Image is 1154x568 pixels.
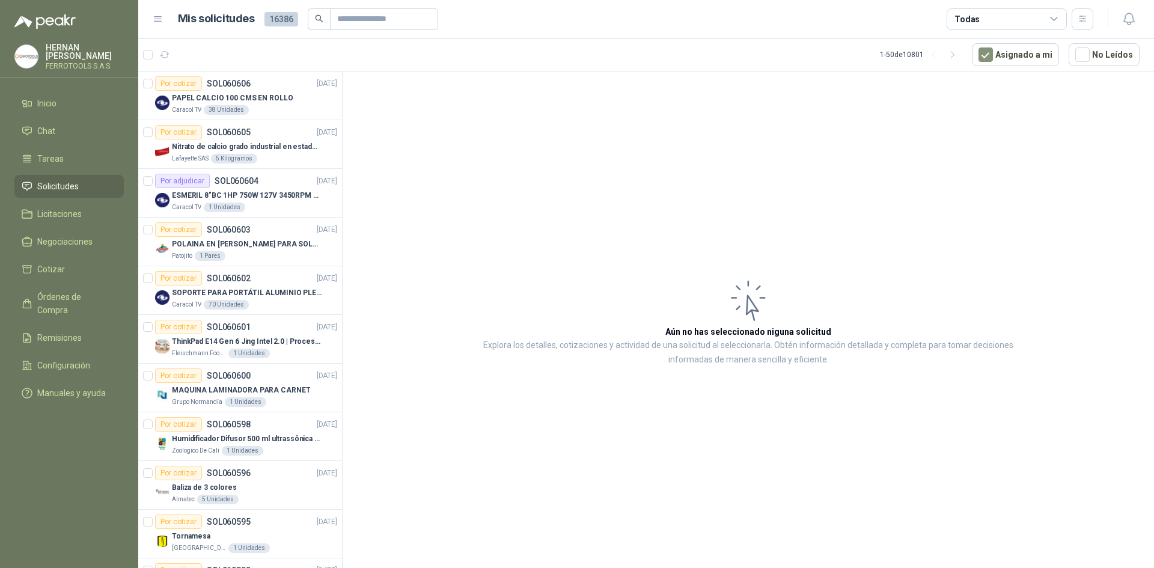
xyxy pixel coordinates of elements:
[155,320,202,334] div: Por cotizar
[155,417,202,432] div: Por cotizar
[155,339,169,353] img: Company Logo
[14,354,124,377] a: Configuración
[954,13,980,26] div: Todas
[172,336,322,347] p: ThinkPad E14 Gen 6 Jing Intel 2.0 | Procesador Intel Core Ultra 5 125U ( 12
[14,286,124,322] a: Órdenes de Compra
[138,120,342,169] a: Por cotizarSOL060605[DATE] Company LogoNitrato de calcio grado industrial en estado solidoLafayet...
[155,436,169,451] img: Company Logo
[172,385,310,396] p: MAQUINA LAMINADORA PARA CARNET
[14,120,124,142] a: Chat
[138,461,342,510] a: Por cotizarSOL060596[DATE] Company LogoBaliza de 3 coloresAlmatec5 Unidades
[172,239,322,250] p: POLAINA EN [PERSON_NAME] PARA SOLDADOR / ADJUNTAR FICHA TECNICA
[37,124,55,138] span: Chat
[37,386,106,400] span: Manuales y ayuda
[972,43,1059,66] button: Asignado a mi
[1069,43,1140,66] button: No Leídos
[317,370,337,382] p: [DATE]
[46,43,124,60] p: HERNAN [PERSON_NAME]
[317,176,337,187] p: [DATE]
[155,96,169,110] img: Company Logo
[155,242,169,256] img: Company Logo
[46,63,124,70] p: FERROTOOLS S.A.S.
[207,469,251,477] p: SOL060596
[880,45,962,64] div: 1 - 50 de 10801
[172,349,226,358] p: Fleischmann Foods S.A.
[155,193,169,207] img: Company Logo
[15,45,38,68] img: Company Logo
[155,534,169,548] img: Company Logo
[317,322,337,333] p: [DATE]
[211,154,257,163] div: 5 Kilogramos
[207,128,251,136] p: SOL060605
[172,251,192,261] p: Patojito
[172,543,226,553] p: [GEOGRAPHIC_DATA]
[37,235,93,248] span: Negociaciones
[172,433,322,445] p: Humidificador Difusor 500 ml ultrassônica Residencial Ultrassônico 500ml con voltaje de blanco
[228,349,270,358] div: 1 Unidades
[204,105,249,115] div: 38 Unidades
[463,338,1034,367] p: Explora los detalles, cotizaciones y actividad de una solicitud al seleccionarla. Obtén informaci...
[155,174,210,188] div: Por adjudicar
[138,169,342,218] a: Por adjudicarSOL060604[DATE] Company LogoESMERIL 8"BC 1HP 750W 127V 3450RPM URREACaracol TV1 Unid...
[172,190,322,201] p: ESMERIL 8"BC 1HP 750W 127V 3450RPM URREA
[215,177,258,185] p: SOL060604
[222,446,263,456] div: 1 Unidades
[155,125,202,139] div: Por cotizar
[14,14,76,29] img: Logo peakr
[14,258,124,281] a: Cotizar
[138,266,342,315] a: Por cotizarSOL060602[DATE] Company LogoSOPORTE PARA PORTÁTIL ALUMINIO PLEGABLE VTACaracol TV70 Un...
[172,495,195,504] p: Almatec
[172,154,209,163] p: Lafayette SAS
[172,482,237,493] p: Baliza de 3 colores
[172,397,222,407] p: Grupo Normandía
[195,251,225,261] div: 1 Pares
[37,152,64,165] span: Tareas
[14,175,124,198] a: Solicitudes
[37,331,82,344] span: Remisiones
[37,359,90,372] span: Configuración
[665,325,831,338] h3: Aún no has seleccionado niguna solicitud
[207,371,251,380] p: SOL060600
[264,12,298,26] span: 16386
[317,127,337,138] p: [DATE]
[172,105,201,115] p: Caracol TV
[138,72,342,120] a: Por cotizarSOL060606[DATE] Company LogoPAPEL CALCIO 100 CMS EN ROLLOCaracol TV38 Unidades
[138,218,342,266] a: Por cotizarSOL060603[DATE] Company LogoPOLAINA EN [PERSON_NAME] PARA SOLDADOR / ADJUNTAR FICHA TE...
[204,203,245,212] div: 1 Unidades
[207,518,251,526] p: SOL060595
[317,419,337,430] p: [DATE]
[155,222,202,237] div: Por cotizar
[207,79,251,88] p: SOL060606
[37,207,82,221] span: Licitaciones
[138,364,342,412] a: Por cotizarSOL060600[DATE] Company LogoMAQUINA LAMINADORA PARA CARNETGrupo Normandía1 Unidades
[197,495,239,504] div: 5 Unidades
[172,203,201,212] p: Caracol TV
[315,14,323,23] span: search
[37,97,56,110] span: Inicio
[14,147,124,170] a: Tareas
[204,300,249,310] div: 70 Unidades
[207,274,251,282] p: SOL060602
[317,78,337,90] p: [DATE]
[14,326,124,349] a: Remisiones
[37,263,65,276] span: Cotizar
[155,515,202,529] div: Por cotizar
[155,466,202,480] div: Por cotizar
[317,224,337,236] p: [DATE]
[14,203,124,225] a: Licitaciones
[155,368,202,383] div: Por cotizar
[155,485,169,499] img: Company Logo
[14,92,124,115] a: Inicio
[37,180,79,193] span: Solicitudes
[155,76,202,91] div: Por cotizar
[317,468,337,479] p: [DATE]
[172,300,201,310] p: Caracol TV
[155,290,169,305] img: Company Logo
[178,10,255,28] h1: Mis solicitudes
[172,141,322,153] p: Nitrato de calcio grado industrial en estado solido
[317,516,337,528] p: [DATE]
[172,446,219,456] p: Zoologico De Cali
[207,225,251,234] p: SOL060603
[207,323,251,331] p: SOL060601
[317,273,337,284] p: [DATE]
